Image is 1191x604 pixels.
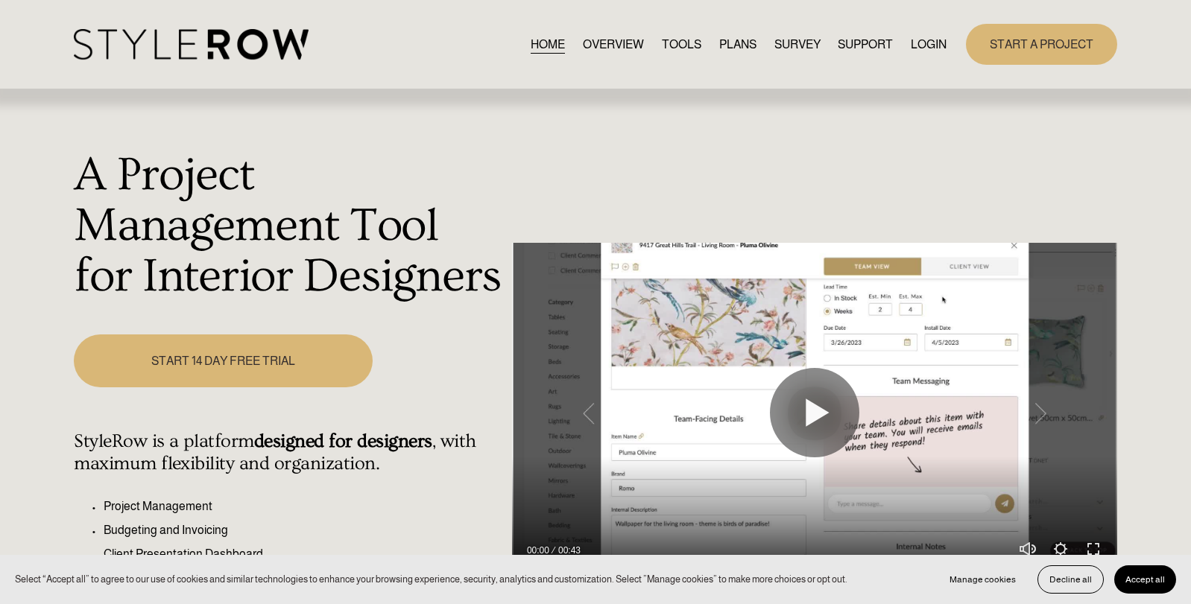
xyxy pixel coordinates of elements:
[911,34,947,54] a: LOGIN
[531,34,565,54] a: HOME
[719,34,756,54] a: PLANS
[74,150,504,302] h1: A Project Management Tool for Interior Designers
[838,34,893,54] a: folder dropdown
[553,543,584,558] div: Duration
[74,430,504,475] h4: StyleRow is a platform , with maximum flexibility and organization.
[1037,565,1104,594] button: Decline all
[662,34,701,54] a: TOOLS
[15,572,847,586] p: Select “Accept all” to agree to our use of cookies and similar technologies to enhance your brows...
[1114,565,1176,594] button: Accept all
[1049,574,1092,585] span: Decline all
[770,368,859,457] button: Play
[254,430,432,452] strong: designed for designers
[527,543,553,558] div: Current time
[838,36,893,54] span: SUPPORT
[104,497,504,515] p: Project Management
[74,29,309,60] img: StyleRow
[938,565,1027,594] button: Manage cookies
[583,34,644,54] a: OVERVIEW
[1125,574,1165,585] span: Accept all
[774,34,821,54] a: SURVEY
[104,545,504,563] p: Client Presentation Dashboard
[104,521,504,539] p: Budgeting and Invoicing
[950,574,1016,585] span: Manage cookies
[966,24,1117,65] a: START A PROJECT
[74,334,372,387] a: START 14 DAY FREE TRIAL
